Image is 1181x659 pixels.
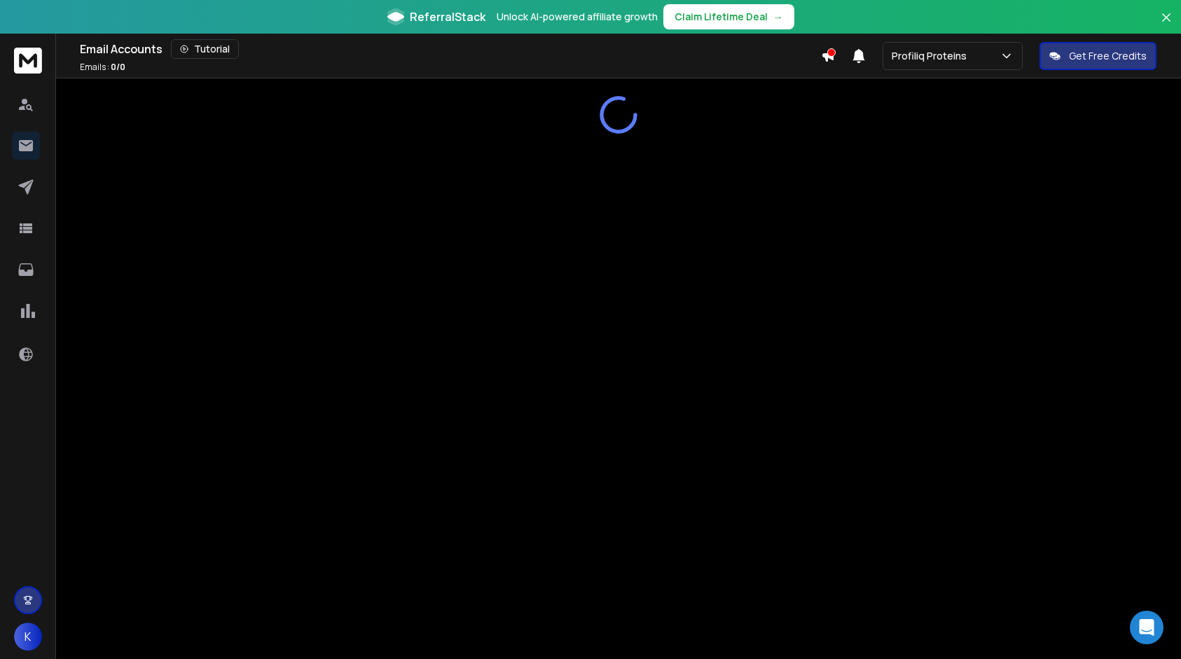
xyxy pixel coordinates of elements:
span: → [773,10,783,24]
div: Email Accounts [80,39,821,59]
button: K [14,623,42,651]
button: Claim Lifetime Deal→ [663,4,794,29]
div: Open Intercom Messenger [1130,611,1163,644]
span: 0 / 0 [111,61,125,73]
p: Emails : [80,62,125,73]
button: Close banner [1157,8,1175,42]
p: Get Free Credits [1069,49,1147,63]
p: Unlock AI-powered affiliate growth [497,10,658,24]
button: Get Free Credits [1040,42,1156,70]
p: Profiliq Proteins [892,49,972,63]
button: Tutorial [171,39,239,59]
span: ReferralStack [410,8,485,25]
